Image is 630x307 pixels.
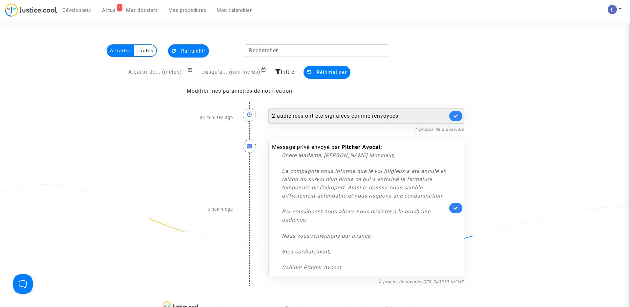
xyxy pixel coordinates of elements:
[121,5,163,15] a: Mes dossiers
[187,88,292,94] a: Modifier mes paramètres de notification
[317,69,347,75] span: Réinitialiser
[272,112,448,120] div: 2 audiences ont été signalées comme renvoyées
[282,151,448,159] p: Chère Madame, [PERSON_NAME] Monsieur,
[163,5,211,15] a: Mes procédures
[161,102,238,133] div: 33 minutes ago
[608,5,617,14] img: AATXAJzI13CaqkJmx-MOQUbNyDE09GJ9dorwRvFSQZdH=s96-c
[379,279,464,284] a: À propos du dossier CFR-240919-MCMP
[281,69,296,75] span: Filtrer
[97,5,121,15] a: 4Actus
[282,263,448,272] p: Cabinet Pitcher Avocat
[168,44,209,58] button: Rafraichir
[107,45,134,56] multi-toggle-item: A traiter
[134,45,156,56] multi-toggle-item: Toutes
[168,7,206,13] span: Mes procédures
[102,7,116,13] span: Actus
[282,232,448,240] p: Nous vous remercions par avance,
[181,48,205,54] span: Rafraichir
[57,5,97,15] a: Développeur
[13,274,33,294] iframe: Help Scout Beacon - Open
[5,3,57,17] img: jc-logo.svg
[211,5,257,15] a: Mon calendrier
[282,248,448,256] p: Bien cordialement,
[187,66,195,74] button: Open calendar
[261,66,269,74] button: Open calendar
[62,7,92,13] span: Développeur
[282,207,448,224] p: Par conséquent nous allons nous désister à la prochaine audience.
[117,4,123,12] div: 4
[217,7,252,13] span: Mon calendrier
[161,133,238,286] div: 5 hours ago
[282,167,448,200] p: La compagnie nous informe que le vol litigieux a été annulé en raison du survol d'un drone ce qui...
[415,127,464,132] a: À propos de 2 dossiers
[272,143,448,272] div: Message privé envoyé par :
[126,7,158,13] span: Mes dossiers
[342,144,381,150] b: Pitcher Avocat
[304,66,350,79] button: Réinitialiser
[245,44,389,57] input: Rechercher...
